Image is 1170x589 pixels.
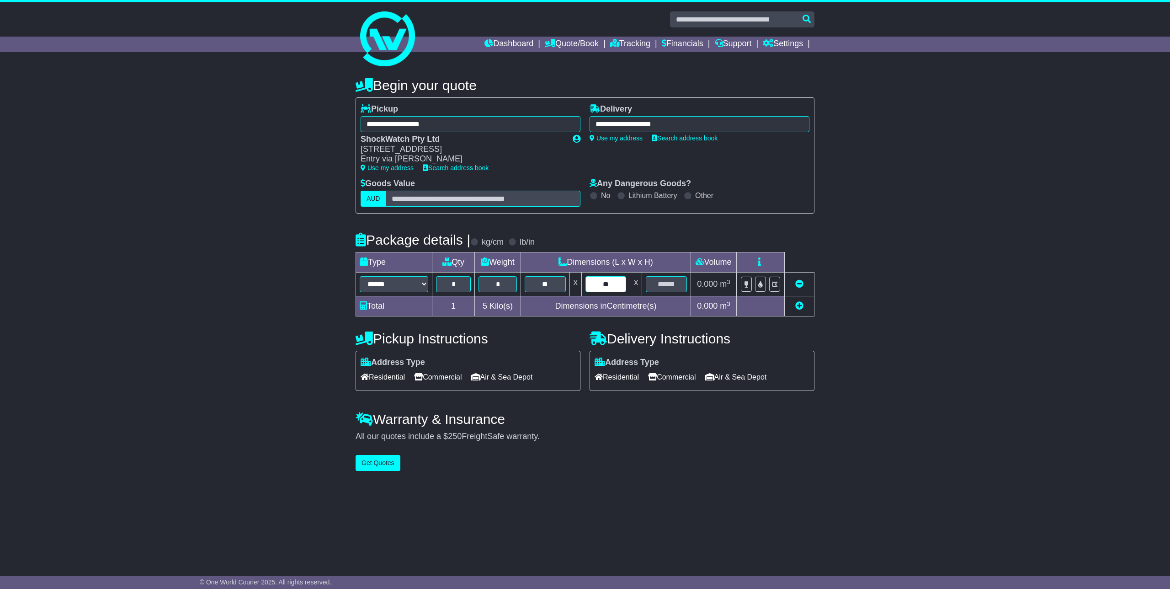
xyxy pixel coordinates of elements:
td: Qty [432,252,475,273]
h4: Begin your quote [356,78,814,93]
a: Use my address [361,164,414,171]
div: [STREET_ADDRESS] [361,145,564,155]
label: No [601,191,610,200]
span: Commercial [414,370,462,384]
span: 250 [448,432,462,441]
span: Air & Sea Depot [471,370,533,384]
label: Pickup [361,104,398,114]
a: Remove this item [795,279,803,289]
td: Total [356,296,432,316]
label: kg/cm [482,237,504,247]
td: 1 [432,296,475,316]
td: Type [356,252,432,273]
td: Dimensions (L x W x H) [521,252,691,273]
span: Air & Sea Depot [705,370,767,384]
a: Search address book [652,134,718,142]
td: x [569,273,581,296]
span: Commercial [648,370,696,384]
a: Tracking [610,37,650,52]
a: Financials [662,37,703,52]
td: x [630,273,642,296]
label: Address Type [361,358,425,368]
h4: Delivery Instructions [590,331,814,346]
div: ShockWatch Pty Ltd [361,134,564,145]
label: Address Type [595,358,659,368]
td: Volume [691,252,736,273]
label: Other [695,191,713,200]
label: Lithium Battery [628,191,677,200]
span: m [720,279,730,289]
span: 0.000 [697,301,718,311]
a: Support [715,37,752,52]
span: Residential [361,370,405,384]
label: Delivery [590,104,632,114]
span: 0.000 [697,279,718,289]
h4: Package details | [356,232,470,247]
a: Search address book [423,164,489,171]
div: Entry via [PERSON_NAME] [361,154,564,164]
span: © One World Courier 2025. All rights reserved. [200,578,332,586]
td: Weight [475,252,521,273]
div: All our quotes include a $ FreightSafe warranty. [356,432,814,442]
span: Residential [595,370,639,384]
h4: Pickup Instructions [356,331,580,346]
h4: Warranty & Insurance [356,412,814,427]
a: Use my address [590,134,643,142]
button: Get Quotes [356,455,400,471]
label: AUD [361,191,386,207]
label: lb/in [520,237,535,247]
span: 5 [483,301,487,311]
sup: 3 [727,278,730,285]
a: Dashboard [484,37,533,52]
a: Settings [763,37,803,52]
label: Any Dangerous Goods? [590,179,691,189]
sup: 3 [727,300,730,307]
td: Kilo(s) [475,296,521,316]
span: m [720,301,730,311]
label: Goods Value [361,179,415,189]
td: Dimensions in Centimetre(s) [521,296,691,316]
a: Quote/Book [545,37,599,52]
a: Add new item [795,301,803,311]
